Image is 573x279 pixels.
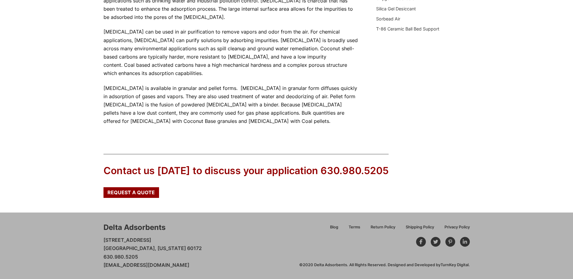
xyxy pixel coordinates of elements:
[376,26,439,31] a: T-86 Ceramic Ball Bed Support
[107,190,155,195] span: Request a Quote
[330,225,338,229] span: Blog
[103,84,358,126] p: [MEDICAL_DATA] is available in granular and pellet forms. [MEDICAL_DATA] in granular form diffuse...
[444,225,470,229] span: Privacy Policy
[439,224,470,234] a: Privacy Policy
[343,224,365,234] a: Terms
[103,236,202,269] p: [STREET_ADDRESS] [GEOGRAPHIC_DATA], [US_STATE] 60172 630.980.5205
[103,187,159,198] a: Request a Quote
[365,224,401,234] a: Return Policy
[349,225,360,229] span: Terms
[325,224,343,234] a: Blog
[406,225,434,229] span: Shipping Policy
[103,28,358,77] p: [MEDICAL_DATA] can be used in air purification to remove vapors and odor from the air. For chemic...
[371,225,395,229] span: Return Policy
[376,6,416,11] a: Silica Gel Desiccant
[401,224,439,234] a: Shipping Policy
[103,222,165,233] div: Delta Adsorbents
[299,262,470,268] div: ©2020 Delta Adsorbents. All Rights Reserved. Designed and Developed by .
[441,263,469,267] a: TurnKey Digital
[103,262,189,268] a: [EMAIL_ADDRESS][DOMAIN_NAME]
[376,16,400,21] a: Sorbead Air
[103,164,389,178] div: Contact us [DATE] to discuss your application 630.980.5205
